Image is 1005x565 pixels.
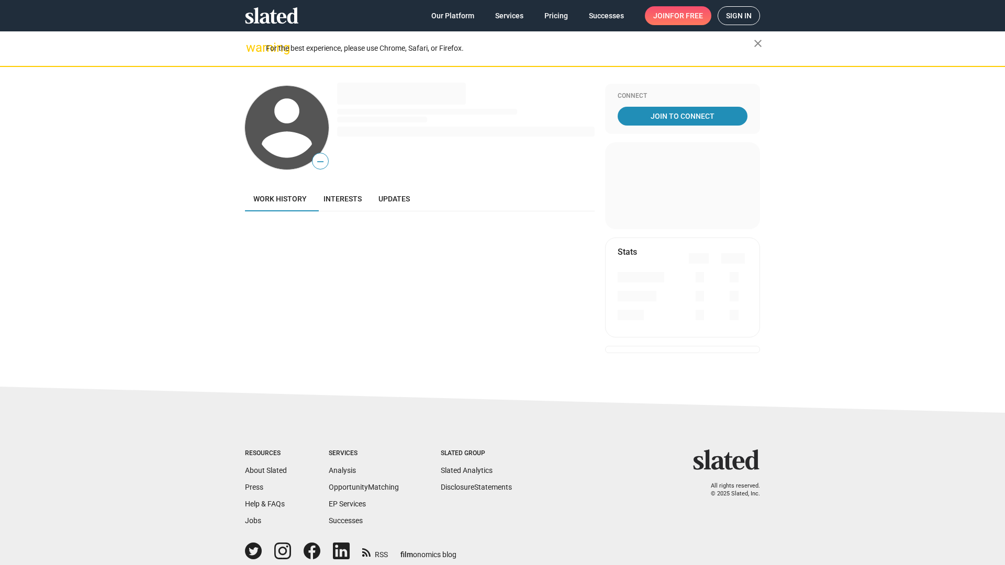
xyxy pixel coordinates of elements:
a: filmonomics blog [400,541,456,560]
a: Join To Connect [618,107,747,126]
a: Analysis [329,466,356,474]
span: Join [653,6,703,25]
div: For the best experience, please use Chrome, Safari, or Firefox. [266,41,754,55]
a: Services [487,6,532,25]
span: Join To Connect [620,107,745,126]
span: Services [495,6,523,25]
span: Updates [378,195,410,203]
span: Pricing [544,6,568,25]
span: for free [670,6,703,25]
a: OpportunityMatching [329,483,399,491]
div: Connect [618,92,747,100]
a: DisclosureStatements [441,483,512,491]
a: Updates [370,186,418,211]
a: Help & FAQs [245,500,285,508]
span: film [400,550,413,559]
a: Successes [580,6,632,25]
span: Successes [589,6,624,25]
a: Press [245,483,263,491]
p: All rights reserved. © 2025 Slated, Inc. [700,482,760,498]
a: Successes [329,516,363,525]
mat-card-title: Stats [618,246,637,257]
a: Sign in [718,6,760,25]
span: Interests [323,195,362,203]
mat-icon: warning [246,41,259,54]
a: RSS [362,544,388,560]
a: Jobs [245,516,261,525]
a: Interests [315,186,370,211]
span: Sign in [726,7,752,25]
a: Joinfor free [645,6,711,25]
a: Pricing [536,6,576,25]
span: Our Platform [431,6,474,25]
a: Our Platform [423,6,483,25]
div: Slated Group [441,449,512,458]
a: Slated Analytics [441,466,493,474]
a: About Slated [245,466,287,474]
mat-icon: close [752,37,764,50]
a: EP Services [329,500,366,508]
span: — [312,155,328,168]
div: Services [329,449,399,458]
div: Resources [245,449,287,458]
a: Work history [245,186,315,211]
span: Work history [253,195,307,203]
